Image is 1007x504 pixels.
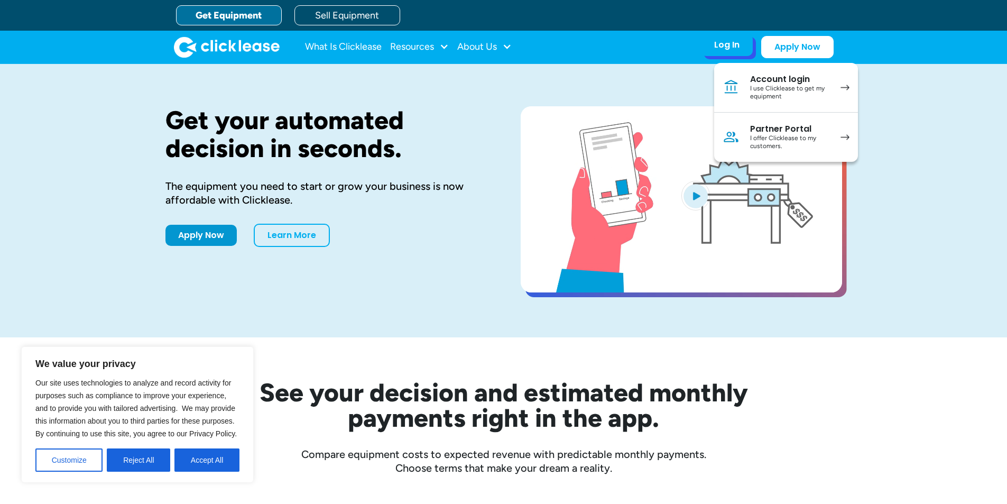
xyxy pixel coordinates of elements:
div: Log In [714,40,740,50]
button: Accept All [174,448,239,472]
div: I use Clicklease to get my equipment [750,85,830,101]
div: Account login [750,74,830,85]
a: Learn More [254,224,330,247]
div: Resources [390,36,449,58]
div: About Us [457,36,512,58]
img: Person icon [723,129,740,145]
a: Apply Now [165,225,237,246]
div: Partner Portal [750,124,830,134]
span: Our site uses technologies to analyze and record activity for purposes such as compliance to impr... [35,379,237,438]
div: The equipment you need to start or grow your business is now affordable with Clicklease. [165,179,487,207]
button: Customize [35,448,103,472]
button: Reject All [107,448,170,472]
a: open lightbox [521,106,842,292]
nav: Log In [714,63,858,162]
a: home [174,36,280,58]
a: Apply Now [761,36,834,58]
h2: See your decision and estimated monthly payments right in the app. [208,380,800,430]
a: Account loginI use Clicklease to get my equipment [714,63,858,113]
img: arrow [840,134,849,140]
h1: Get your automated decision in seconds. [165,106,487,162]
img: arrow [840,85,849,90]
a: What Is Clicklease [305,36,382,58]
div: We value your privacy [21,346,254,483]
div: Compare equipment costs to expected revenue with predictable monthly payments. Choose terms that ... [165,447,842,475]
img: Bank icon [723,79,740,96]
a: Sell Equipment [294,5,400,25]
a: Partner PortalI offer Clicklease to my customers. [714,113,858,162]
img: Blue play button logo on a light blue circular background [681,181,710,210]
p: We value your privacy [35,358,239,370]
img: Clicklease logo [174,36,280,58]
div: I offer Clicklease to my customers. [750,134,830,151]
a: Get Equipment [176,5,282,25]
